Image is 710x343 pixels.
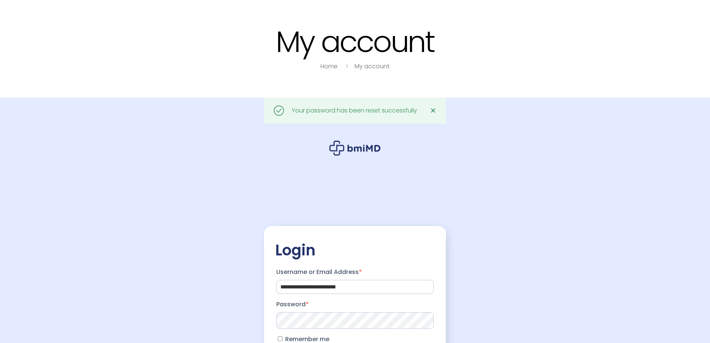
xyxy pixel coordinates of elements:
input: Remember me [278,336,283,341]
h2: Login [275,241,435,259]
h1: My account [121,26,589,58]
i: breadcrumbs separator [343,62,351,71]
div: Your password has been reset successfully. [292,105,418,116]
a: My account [355,62,390,71]
label: Password [276,298,434,310]
label: Username or Email Address [276,266,434,278]
a: Home [320,62,338,71]
a: ✕ [426,103,440,118]
span: ✕ [430,105,436,116]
